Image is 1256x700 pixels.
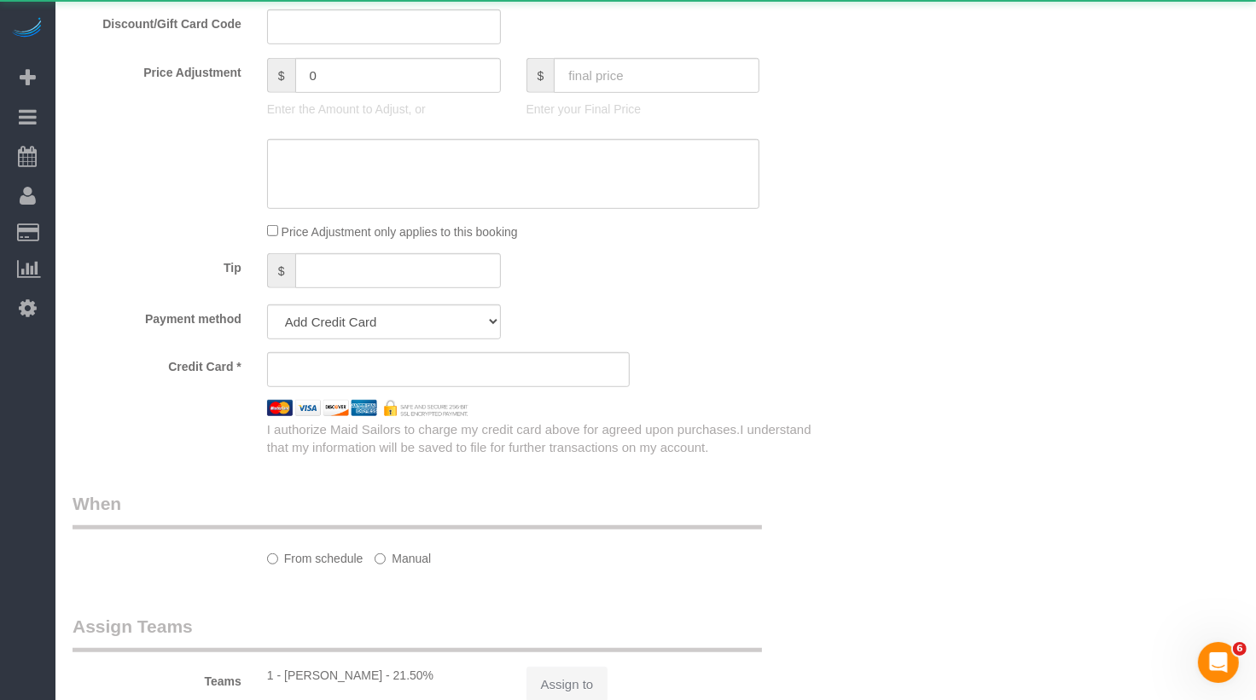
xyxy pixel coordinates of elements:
legend: When [73,491,762,529]
span: $ [267,253,295,288]
label: Tip [60,253,254,276]
div: 1 - [PERSON_NAME] - 21.50% [267,667,501,684]
span: Price Adjustment only applies to this booking [282,225,518,239]
input: From schedule [267,553,278,564]
label: Teams [60,667,254,690]
img: Automaid Logo [10,17,44,41]
span: $ [526,58,555,93]
span: $ [267,58,295,93]
p: Enter your Final Price [526,101,760,118]
label: Payment method [60,304,254,327]
iframe: Secure card payment input frame [282,362,616,378]
label: Manual [375,544,431,567]
label: Discount/Gift Card Code [60,9,254,32]
label: Credit Card * [60,352,254,375]
img: credit cards [254,400,481,416]
span: 6 [1233,642,1247,656]
label: Price Adjustment [60,58,254,81]
input: final price [554,58,759,93]
label: From schedule [267,544,363,567]
input: Manual [375,553,386,564]
legend: Assign Teams [73,614,762,652]
iframe: Intercom live chat [1198,642,1239,683]
p: Enter the Amount to Adjust, or [267,101,501,118]
div: I authorize Maid Sailors to charge my credit card above for agreed upon purchases. [254,420,837,457]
